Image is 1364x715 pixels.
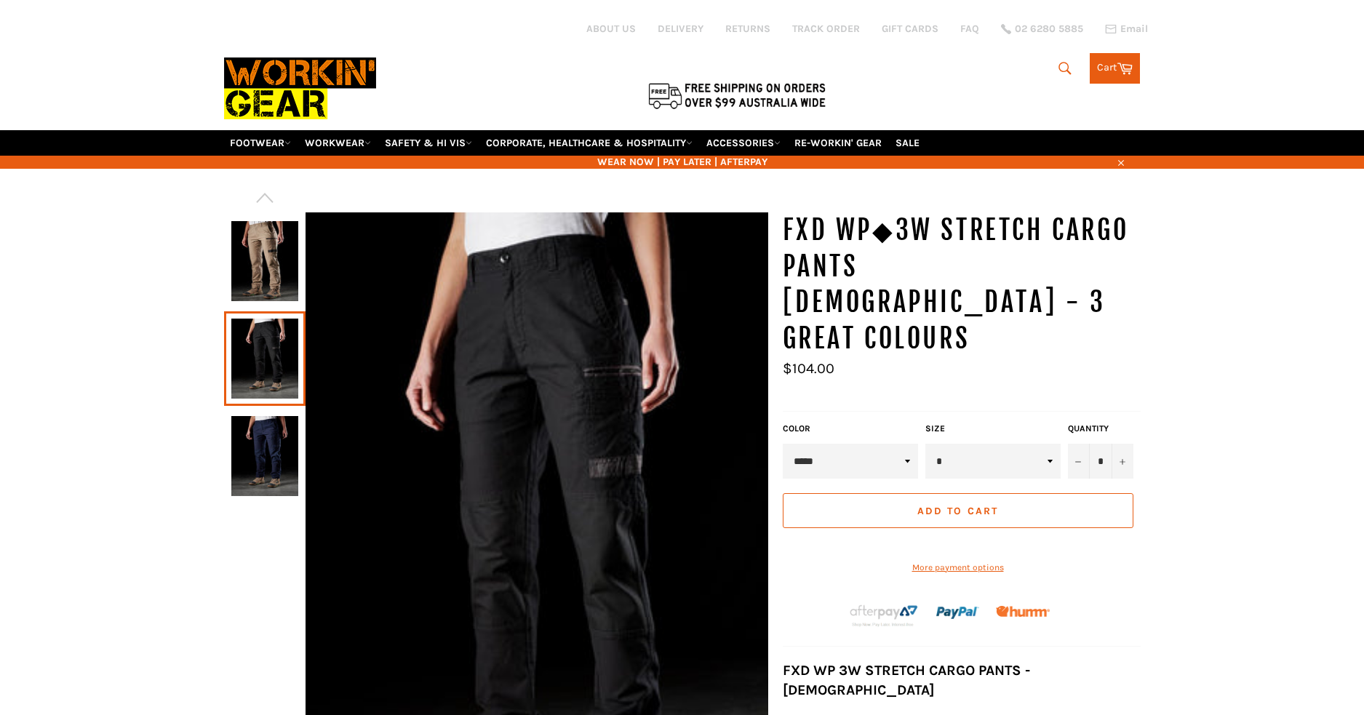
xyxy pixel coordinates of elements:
strong: FXD WP 3W STRETCH CARGO PANTS - [DEMOGRAPHIC_DATA] [783,662,1030,698]
a: WORKWEAR [299,130,377,156]
button: Reduce item quantity by one [1068,444,1090,479]
span: $104.00 [783,360,834,377]
img: Afterpay-Logo-on-dark-bg_large.png [848,603,920,628]
label: Color [783,423,918,435]
a: ACCESSORIES [701,130,786,156]
span: 02 6280 5885 [1015,24,1083,34]
a: TRACK ORDER [792,22,860,36]
img: Workin Gear leaders in Workwear, Safety Boots, PPE, Uniforms. Australia's No.1 in Workwear [224,47,376,129]
a: ABOUT US [586,22,636,36]
a: SAFETY & HI VIS [379,130,478,156]
img: FXD WP◆3W Stretch Cargo Pants LADIES - 3 Great Colours - Workin' Gear [231,221,298,301]
a: More payment options [783,562,1133,574]
a: Email [1105,23,1148,35]
a: FAQ [960,22,979,36]
a: 02 6280 5885 [1001,24,1083,34]
a: GIFT CARDS [882,22,938,36]
a: Cart [1090,53,1140,84]
label: Size [925,423,1061,435]
a: CORPORATE, HEALTHCARE & HOSPITALITY [480,130,698,156]
img: Flat $9.95 shipping Australia wide [646,80,828,111]
span: WEAR NOW | PAY LATER | AFTERPAY [224,155,1141,169]
a: DELIVERY [658,22,703,36]
span: Add to Cart [917,505,998,517]
a: FOOTWEAR [224,130,297,156]
h1: FXD WP◆3W Stretch Cargo Pants [DEMOGRAPHIC_DATA] - 3 Great Colours [783,212,1141,356]
label: Quantity [1068,423,1133,435]
span: Email [1120,24,1148,34]
a: RETURNS [725,22,770,36]
a: RE-WORKIN' GEAR [789,130,888,156]
button: Add to Cart [783,493,1133,528]
img: FXD WP◆3W Stretch Cargo Pants LADIES - 3 Great Colours - Workin' Gear [231,416,298,496]
img: paypal.png [936,591,979,634]
button: Increase item quantity by one [1112,444,1133,479]
a: SALE [890,130,925,156]
img: Humm_core_logo_RGB-01_300x60px_small_195d8312-4386-4de7-b182-0ef9b6303a37.png [996,606,1050,617]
